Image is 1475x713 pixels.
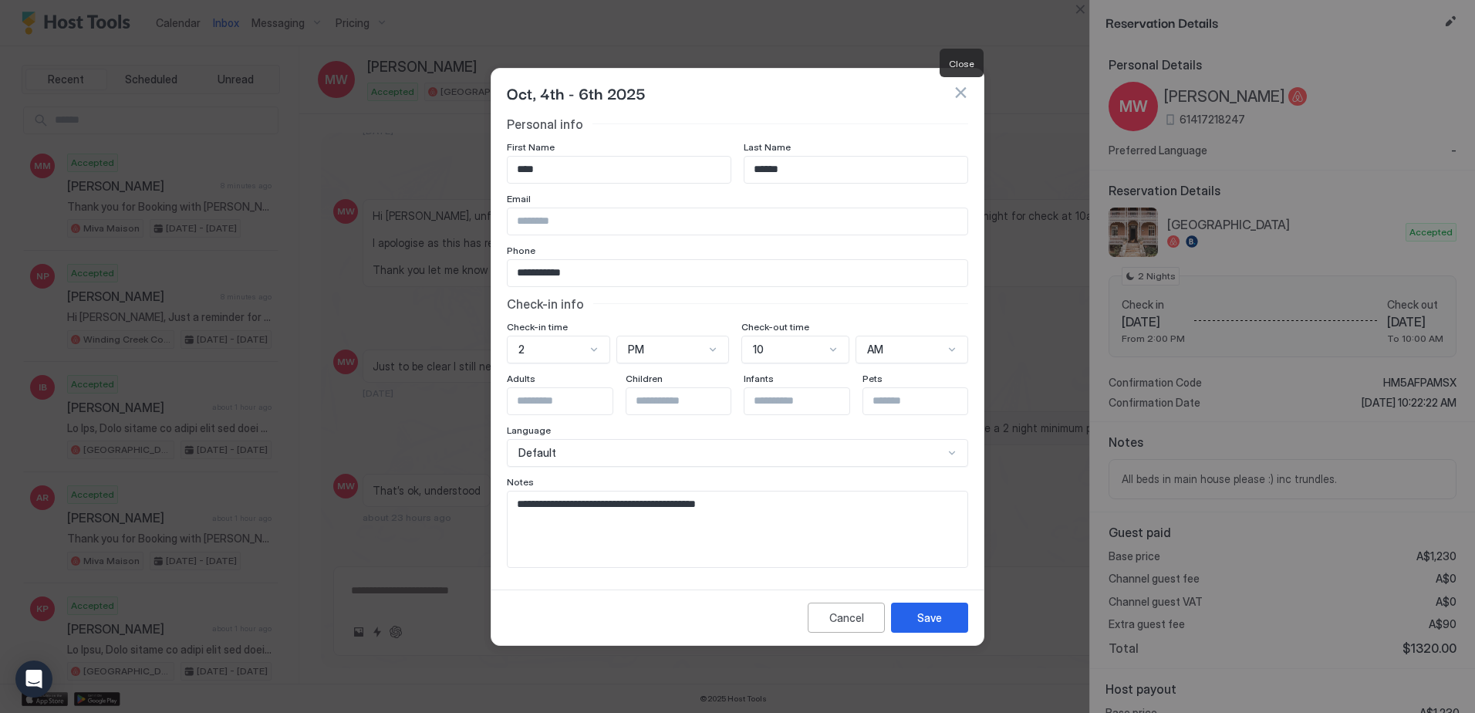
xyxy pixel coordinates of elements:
[518,343,525,356] span: 2
[507,321,568,333] span: Check-in time
[508,208,967,235] input: Input Field
[744,157,967,183] input: Input Field
[508,388,634,414] input: Input Field
[507,373,535,384] span: Adults
[863,388,990,414] input: Input Field
[507,117,583,132] span: Personal info
[626,373,663,384] span: Children
[744,141,791,153] span: Last Name
[949,58,974,69] span: Close
[507,296,584,312] span: Check-in info
[808,603,885,633] button: Cancel
[507,141,555,153] span: First Name
[753,343,764,356] span: 10
[507,81,646,104] span: Oct, 4th - 6th 2025
[507,476,534,488] span: Notes
[15,661,52,698] div: Open Intercom Messenger
[507,193,531,204] span: Email
[508,157,731,183] input: Input Field
[507,245,535,256] span: Phone
[628,343,644,356] span: PM
[741,321,809,333] span: Check-out time
[508,492,967,567] textarea: Input Field
[917,610,942,626] div: Save
[507,424,551,436] span: Language
[891,603,968,633] button: Save
[508,260,967,286] input: Input Field
[518,446,556,460] span: Default
[744,373,774,384] span: Infants
[829,610,864,626] div: Cancel
[626,388,753,414] input: Input Field
[862,373,883,384] span: Pets
[744,388,871,414] input: Input Field
[867,343,883,356] span: AM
